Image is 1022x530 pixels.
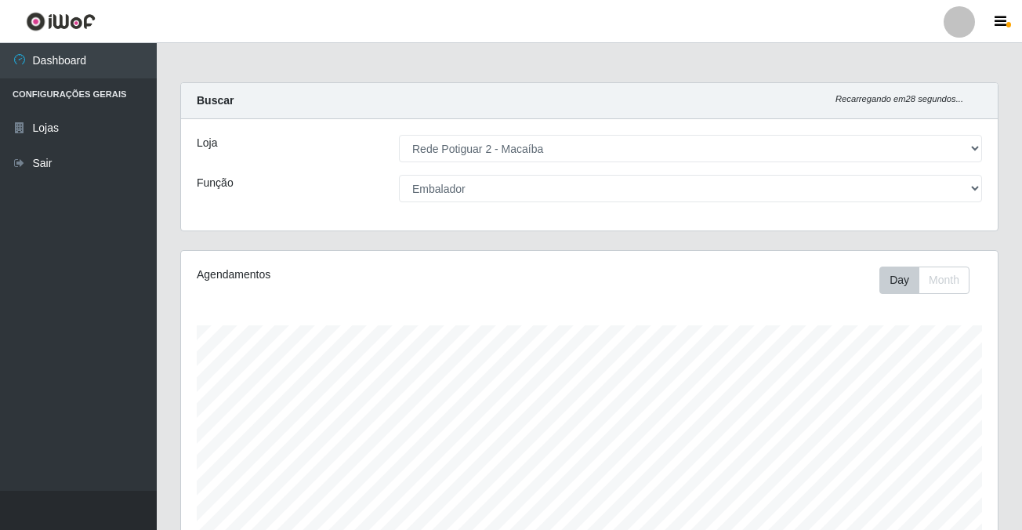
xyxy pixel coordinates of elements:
[26,12,96,31] img: CoreUI Logo
[879,267,919,294] button: Day
[919,267,969,294] button: Month
[197,135,217,151] label: Loja
[197,175,234,191] label: Função
[835,94,963,103] i: Recarregando em 28 segundos...
[197,94,234,107] strong: Buscar
[879,267,969,294] div: First group
[197,267,510,283] div: Agendamentos
[879,267,982,294] div: Toolbar with button groups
